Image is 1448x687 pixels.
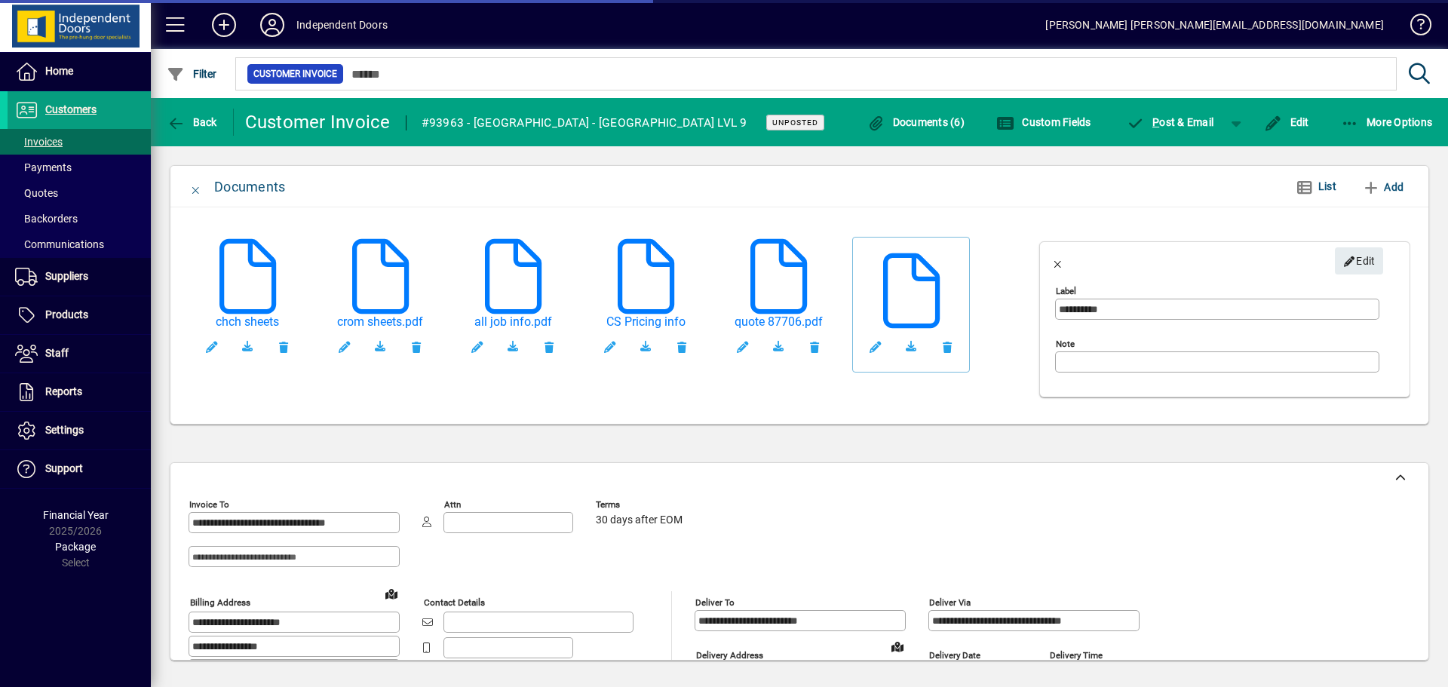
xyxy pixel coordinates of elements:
[796,329,833,365] button: Remove
[929,329,965,365] button: Remove
[362,329,398,365] a: Download
[1264,116,1309,128] span: Edit
[772,118,818,127] span: Unposted
[45,424,84,436] span: Settings
[189,499,229,510] mat-label: Invoice To
[627,329,664,365] a: Download
[531,329,567,365] button: Remove
[1362,175,1404,199] span: Add
[1045,13,1384,37] div: [PERSON_NAME] [PERSON_NAME][EMAIL_ADDRESS][DOMAIN_NAME]
[8,412,151,449] a: Settings
[885,634,910,658] a: View on map
[151,109,234,136] app-page-header-button: Back
[379,581,403,606] a: View on map
[214,175,285,199] div: Documents
[178,169,214,205] button: Close
[724,314,833,329] a: quote 87706.pdf
[15,161,72,173] span: Payments
[929,650,980,661] mat-label: Delivery date
[444,499,461,510] mat-label: Attn
[992,109,1095,136] button: Custom Fields
[15,213,78,225] span: Backorders
[1050,650,1103,661] mat-label: Delivery time
[15,187,58,199] span: Quotes
[1056,286,1076,296] mat-label: Label
[167,116,217,128] span: Back
[326,314,434,329] a: crom sheets.pdf
[591,314,700,329] a: CS Pricing info
[296,13,388,37] div: Independent Doors
[1337,109,1437,136] button: More Options
[1119,109,1222,136] button: Post & Email
[495,329,531,365] a: Download
[253,66,337,81] span: Customer Invoice
[1399,3,1429,52] a: Knowledge Base
[8,180,151,206] a: Quotes
[45,270,88,282] span: Suppliers
[193,314,302,329] a: chch sheets
[167,68,217,80] span: Filter
[45,308,88,320] span: Products
[265,329,302,365] button: Remove
[596,514,683,526] span: 30 days after EOM
[8,129,151,155] a: Invoices
[459,329,495,365] button: Edit
[45,385,82,397] span: Reports
[43,509,109,521] span: Financial Year
[1284,173,1348,201] button: List
[1341,116,1433,128] span: More Options
[200,11,248,38] button: Add
[664,329,700,365] button: Remove
[996,116,1091,128] span: Custom Fields
[163,109,221,136] button: Back
[245,110,391,134] div: Customer Invoice
[8,155,151,180] a: Payments
[8,206,151,232] a: Backorders
[45,347,69,359] span: Staff
[55,541,96,553] span: Package
[163,60,221,87] button: Filter
[45,65,73,77] span: Home
[1152,116,1159,128] span: P
[8,258,151,296] a: Suppliers
[326,329,362,365] button: Edit
[8,450,151,488] a: Support
[8,373,151,411] a: Reports
[1040,243,1076,279] button: Close
[398,329,434,365] button: Remove
[8,296,151,334] a: Products
[863,109,968,136] button: Documents (6)
[15,238,104,250] span: Communications
[248,11,296,38] button: Profile
[1260,109,1313,136] button: Edit
[1356,173,1410,201] button: Add
[45,103,97,115] span: Customers
[591,329,627,365] button: Edit
[893,329,929,365] a: Download
[8,232,151,257] a: Communications
[193,329,229,365] button: Edit
[15,136,63,148] span: Invoices
[8,335,151,373] a: Staff
[857,329,893,365] button: Edit
[596,500,686,510] span: Terms
[1318,180,1336,192] span: List
[724,329,760,365] button: Edit
[1127,116,1214,128] span: ost & Email
[695,597,735,608] mat-label: Deliver To
[1335,247,1383,274] button: Edit
[867,116,965,128] span: Documents (6)
[459,314,567,329] a: all job info.pdf
[229,329,265,365] a: Download
[1056,339,1075,349] mat-label: Note
[8,53,151,90] a: Home
[45,462,83,474] span: Support
[760,329,796,365] a: Download
[929,597,971,608] mat-label: Deliver via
